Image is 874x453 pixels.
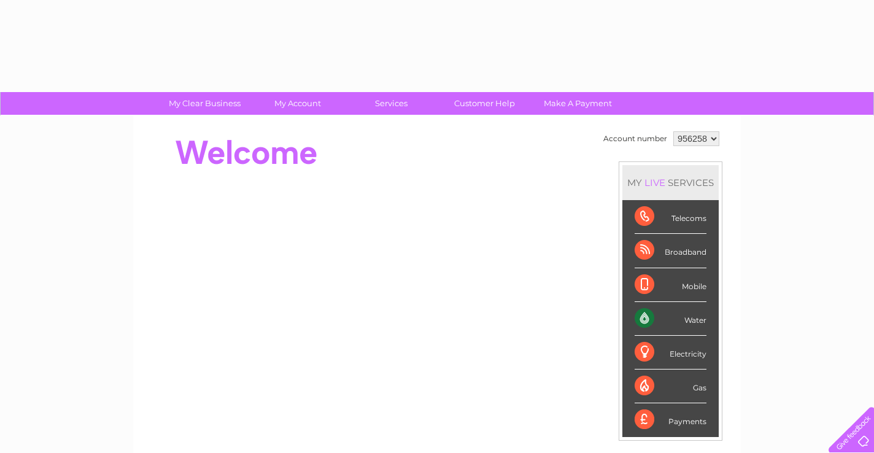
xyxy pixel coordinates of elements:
[527,92,628,115] a: Make A Payment
[635,268,706,302] div: Mobile
[635,370,706,403] div: Gas
[154,92,255,115] a: My Clear Business
[247,92,349,115] a: My Account
[635,200,706,234] div: Telecoms
[642,177,668,188] div: LIVE
[635,403,706,436] div: Payments
[600,128,670,149] td: Account number
[635,234,706,268] div: Broadband
[622,165,719,200] div: MY SERVICES
[635,302,706,336] div: Water
[635,336,706,370] div: Electricity
[434,92,535,115] a: Customer Help
[341,92,442,115] a: Services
